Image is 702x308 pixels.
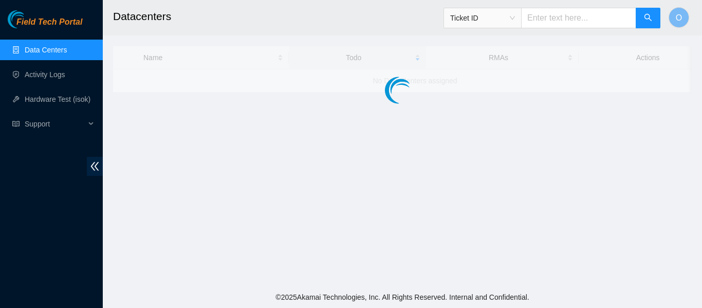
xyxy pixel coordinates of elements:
span: Field Tech Portal [16,17,82,27]
button: O [669,7,689,28]
span: double-left [87,157,103,176]
a: Akamai TechnologiesField Tech Portal [8,19,82,32]
button: search [636,8,660,28]
a: Hardware Test (isok) [25,95,90,103]
span: Ticket ID [450,10,515,26]
footer: © 2025 Akamai Technologies, Inc. All Rights Reserved. Internal and Confidential. [103,286,702,308]
a: Data Centers [25,46,67,54]
span: search [644,13,652,23]
span: read [12,120,20,128]
input: Enter text here... [521,8,636,28]
span: O [676,11,682,24]
img: Akamai Technologies [8,10,52,28]
span: Support [25,114,85,134]
a: Activity Logs [25,70,65,79]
